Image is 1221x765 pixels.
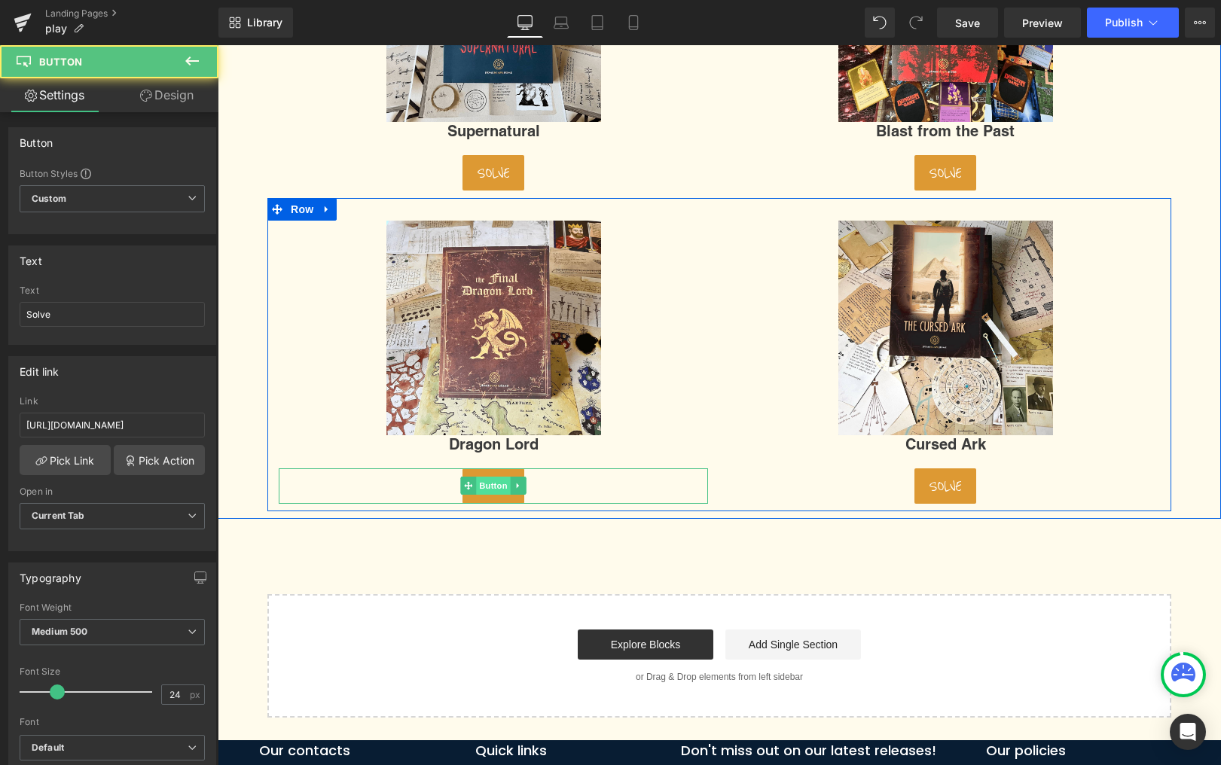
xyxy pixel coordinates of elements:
span: Row [69,153,99,175]
div: Font [20,717,205,727]
span: Solve [259,118,292,137]
p: Our contacts [41,695,225,715]
a: Mobile [615,8,652,38]
div: Typography [20,563,81,584]
span: Solve [711,431,743,450]
button: Redo [901,8,931,38]
div: Text [20,246,42,267]
a: Pick Link [20,445,111,475]
a: Tablet [579,8,615,38]
b: Custom [32,193,66,206]
span: Library [247,16,282,29]
button: Undo [865,8,895,38]
b: Current Tab [32,510,85,521]
span: Solve [259,431,292,450]
div: Open in [20,486,205,497]
a: Solve [245,110,306,145]
a: Expand / Collapse [99,153,119,175]
button: More [1185,8,1215,38]
div: Link [20,396,205,407]
a: Pick Action [114,445,205,475]
div: Open Intercom Messenger [1170,714,1206,750]
div: Button [20,128,53,149]
h1: Dragon Lord [61,390,490,408]
button: Publish [1087,8,1179,38]
span: Preview [1022,15,1063,31]
a: Desktop [507,8,543,38]
div: Button Styles [20,167,205,179]
a: Laptop [543,8,579,38]
a: Solve [697,423,758,459]
h1: Blast from the Past [513,77,942,95]
h1: Cursed Ark [513,390,942,408]
span: Button [39,56,82,68]
span: Publish [1105,17,1143,29]
span: Save [955,15,980,31]
p: Don't miss out on our latest releases! [463,695,746,715]
a: Landing Pages [45,8,218,20]
div: Font Size [20,666,205,677]
a: Explore Blocks [360,584,496,614]
h1: Supernatural [61,77,490,95]
i: Default [32,742,64,754]
p: Our policies [768,695,865,715]
span: play [45,23,67,35]
a: New Library [218,8,293,38]
a: Solve [697,110,758,145]
a: Preview [1004,8,1081,38]
input: https://your-shop.myshopify.com [20,413,205,437]
div: Edit link [20,357,60,378]
a: Design [112,78,221,112]
div: Font Weight [20,602,205,613]
b: Medium 500 [32,626,87,637]
span: px [190,690,203,699]
p: or Drag & Drop elements from left sidebar [74,626,929,637]
span: Solve [711,118,743,137]
a: Expand / Collapse [293,431,309,450]
div: Text [20,285,205,296]
a: Add Single Section [508,584,643,614]
span: Button [258,431,293,450]
p: Quick links [258,695,365,715]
